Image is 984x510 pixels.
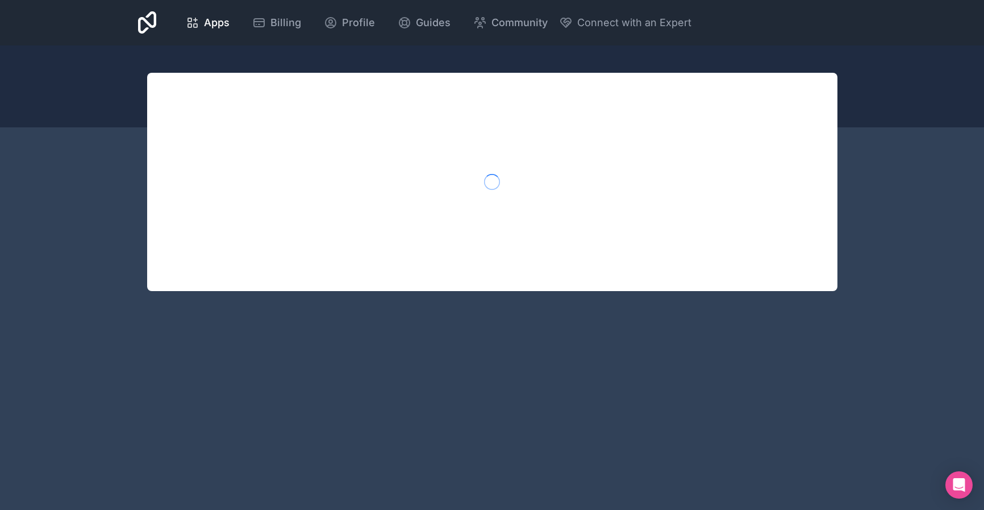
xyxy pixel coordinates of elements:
[342,15,375,31] span: Profile
[270,15,301,31] span: Billing
[577,15,691,31] span: Connect with an Expert
[559,15,691,31] button: Connect with an Expert
[464,10,557,35] a: Community
[945,471,973,499] div: Open Intercom Messenger
[204,15,230,31] span: Apps
[389,10,460,35] a: Guides
[416,15,451,31] span: Guides
[315,10,384,35] a: Profile
[177,10,239,35] a: Apps
[243,10,310,35] a: Billing
[491,15,548,31] span: Community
